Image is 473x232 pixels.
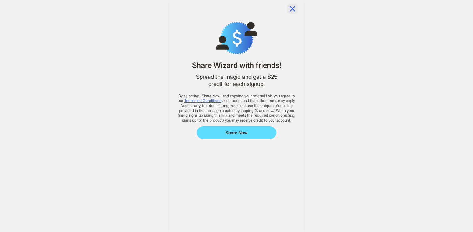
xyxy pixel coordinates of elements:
[175,93,298,123] div: By selecting "Share Now" and copying your referral link, you agree to our and understand that oth...
[226,130,247,135] span: Share Now
[184,98,221,103] a: Terms and Conditions
[175,73,298,88] div: Spread the magic and get a $25 credit for each signup!
[197,126,276,139] button: Share Now
[175,61,298,69] h1: Share Wizard with friends!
